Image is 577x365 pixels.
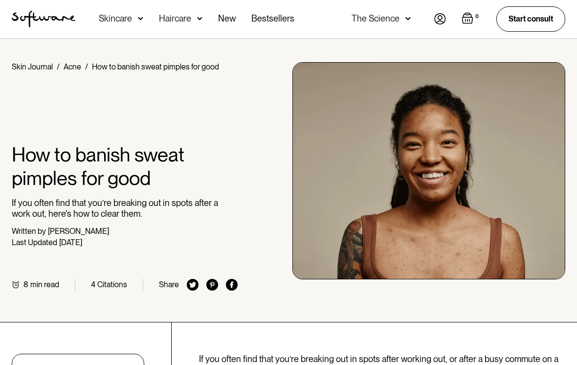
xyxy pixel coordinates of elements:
[99,14,132,23] div: Skincare
[12,198,238,219] p: If you often find that you’re breaking out in spots after a work out, here's how to clear them.
[473,12,481,21] div: 0
[92,62,219,71] div: How to banish sweat pimples for good
[197,14,202,23] img: arrow down
[30,280,59,289] div: min read
[352,14,399,23] div: The Science
[12,62,53,71] a: Skin Journal
[496,6,565,31] a: Start consult
[159,280,179,289] div: Share
[59,238,82,247] div: [DATE]
[64,62,81,71] a: Acne
[159,14,191,23] div: Haircare
[57,62,60,71] div: /
[462,12,481,26] a: Open empty cart
[187,279,199,291] img: twitter icon
[12,143,238,190] h1: How to banish sweat pimples for good
[138,14,143,23] img: arrow down
[12,11,75,27] a: home
[23,280,28,289] div: 8
[226,279,238,291] img: facebook icon
[12,227,46,236] div: Written by
[91,280,95,289] div: 4
[405,14,411,23] img: arrow down
[206,279,218,291] img: pinterest icon
[48,227,109,236] div: [PERSON_NAME]
[97,280,127,289] div: Citations
[85,62,88,71] div: /
[12,238,57,247] div: Last Updated
[12,11,75,27] img: Software Logo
